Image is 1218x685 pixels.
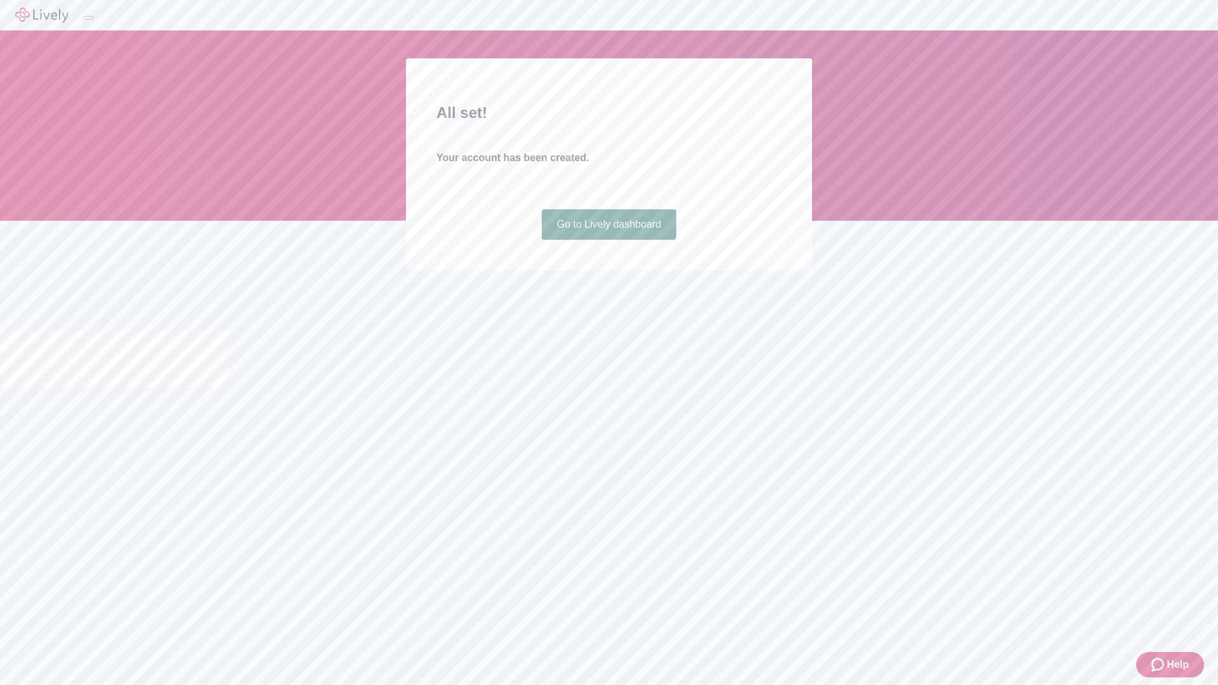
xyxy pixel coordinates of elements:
[1136,652,1204,677] button: Zendesk support iconHelp
[436,150,782,166] h4: Your account has been created.
[1167,657,1189,672] span: Help
[84,16,94,20] button: Log out
[15,8,69,23] img: Lively
[542,209,677,240] a: Go to Lively dashboard
[436,101,782,124] h2: All set!
[1151,657,1167,672] svg: Zendesk support icon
